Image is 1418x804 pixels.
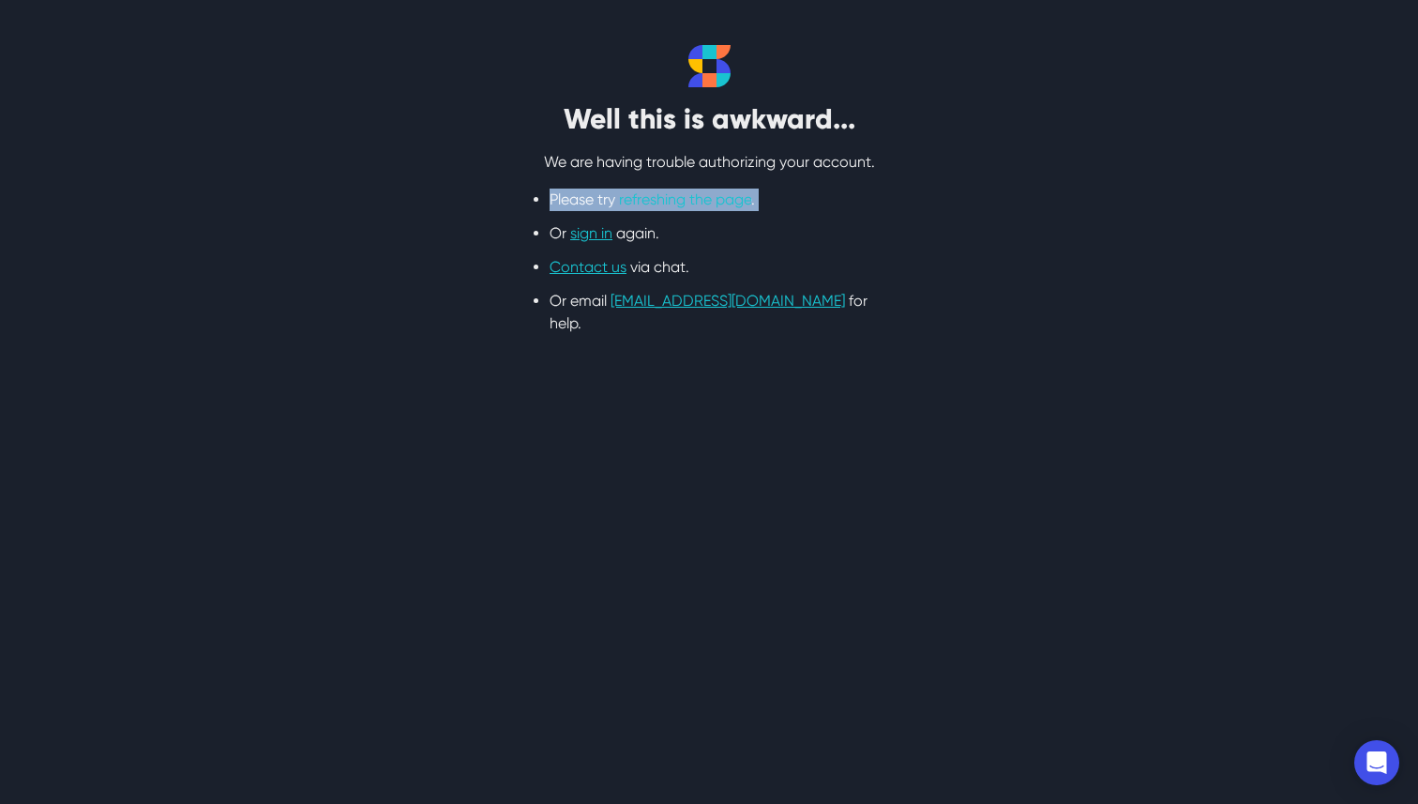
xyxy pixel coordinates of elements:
[550,258,626,276] a: Contact us
[550,256,868,279] li: via chat.
[475,151,943,174] p: We are having trouble authorizing your account.
[611,292,845,310] a: [EMAIL_ADDRESS][DOMAIN_NAME]
[570,224,612,242] a: sign in
[619,190,751,208] a: refreshing the page
[550,290,868,335] li: Or email for help.
[475,102,943,136] h2: Well this is awkward...
[550,222,868,245] li: Or again.
[550,189,868,211] li: Please try .
[1354,740,1399,785] div: Open Intercom Messenger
